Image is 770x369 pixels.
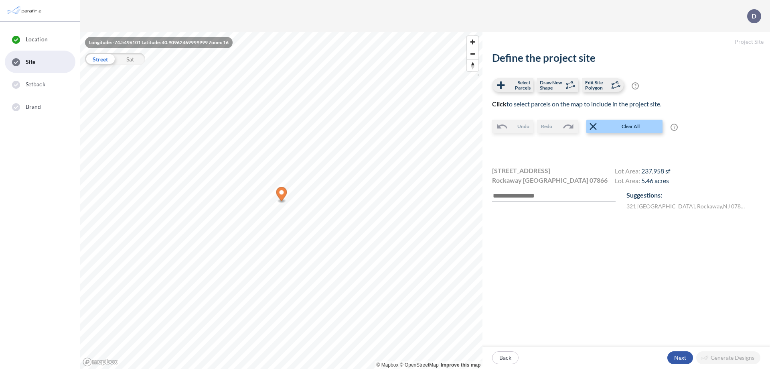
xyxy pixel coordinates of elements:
[615,177,670,186] h4: Lot Area:
[599,123,662,130] span: Clear All
[585,80,609,90] span: Edit Site Polygon
[626,202,747,210] label: 321 [GEOGRAPHIC_DATA] , Rockaway , NJ 07866 , US
[482,32,770,52] h5: Project Site
[26,80,45,88] span: Setback
[441,362,480,368] a: Improve this map
[517,123,529,130] span: Undo
[586,120,663,133] button: Clear All
[667,351,693,364] button: Next
[540,80,563,90] span: Draw New Shape
[80,32,482,369] canvas: Map
[467,60,478,71] span: Reset bearing to north
[492,100,507,108] b: Click
[492,100,661,108] span: to select parcels on the map to include in the project site.
[492,351,519,364] button: Back
[467,59,478,71] button: Reset bearing to north
[537,120,578,133] button: Redo
[752,12,756,20] p: D
[492,52,760,64] h2: Define the project site
[541,123,552,130] span: Redo
[492,175,608,185] span: Rockaway [GEOGRAPHIC_DATA] 07866
[83,357,118,367] a: Mapbox homepage
[671,124,678,131] span: ?
[400,362,439,368] a: OpenStreetMap
[276,187,287,204] div: Map marker
[626,190,760,200] p: Suggestions:
[377,362,399,368] a: Mapbox
[641,167,670,175] span: 237,958 sf
[26,35,48,43] span: Location
[26,58,35,66] span: Site
[632,82,639,90] span: ?
[85,37,233,48] div: Longitude: -74.5496101 Latitude: 40.90962469999999 Zoom: 16
[115,53,145,65] div: Sat
[499,354,511,362] p: Back
[492,166,550,175] span: [STREET_ADDRESS]
[641,177,669,184] span: 5.46 acres
[26,103,41,111] span: Brand
[507,80,531,90] span: Select Parcels
[6,3,45,18] img: Parafin
[85,53,115,65] div: Street
[467,48,478,59] button: Zoom out
[492,120,533,133] button: Undo
[467,36,478,48] button: Zoom in
[615,167,670,177] h4: Lot Area:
